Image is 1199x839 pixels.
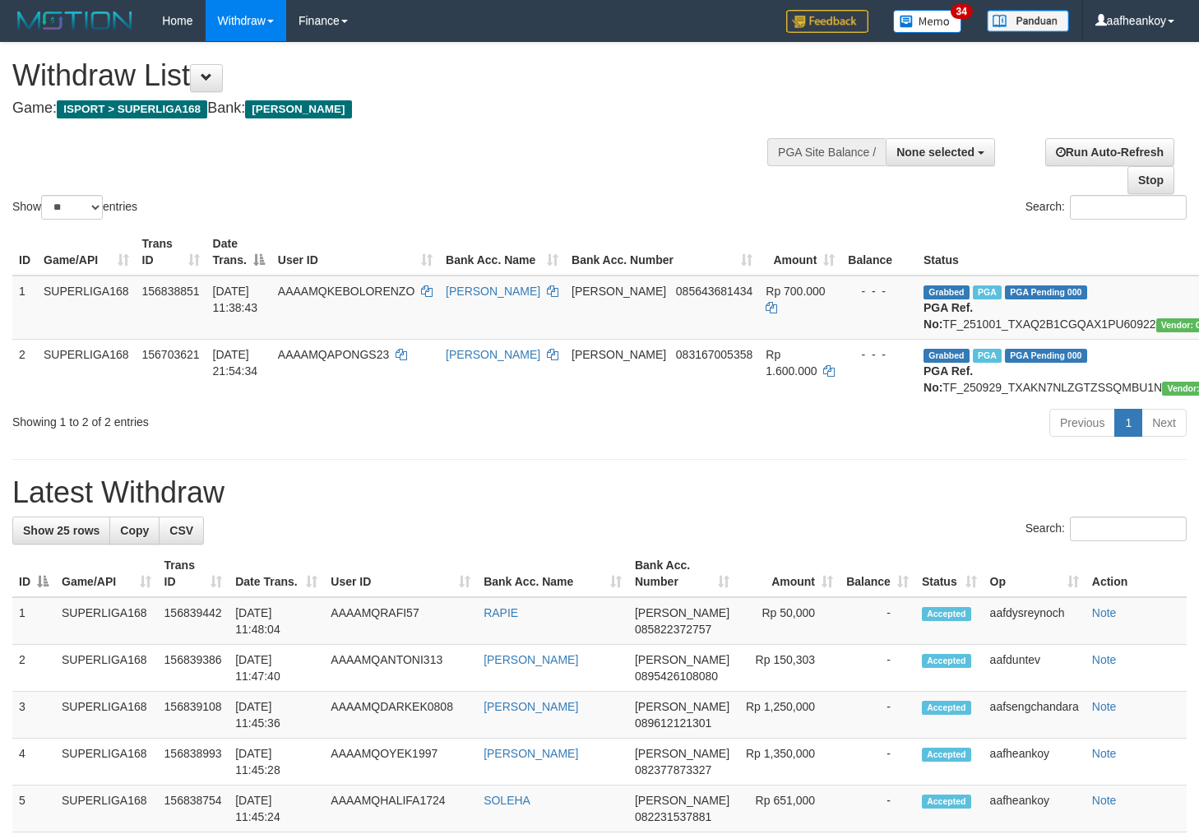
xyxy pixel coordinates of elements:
[12,597,55,645] td: 1
[484,700,578,713] a: [PERSON_NAME]
[767,138,886,166] div: PGA Site Balance /
[1092,747,1117,760] a: Note
[848,283,910,299] div: - - -
[484,606,518,619] a: RAPIE
[12,517,110,545] a: Show 25 rows
[213,285,258,314] span: [DATE] 11:38:43
[736,550,840,597] th: Amount: activate to sort column ascending
[924,301,973,331] b: PGA Ref. No:
[159,517,204,545] a: CSV
[635,794,729,807] span: [PERSON_NAME]
[628,550,736,597] th: Bank Acc. Number: activate to sort column ascending
[635,763,711,776] span: Copy 082377873327 to clipboard
[635,700,729,713] span: [PERSON_NAME]
[840,692,915,739] td: -
[886,138,995,166] button: None selected
[55,597,158,645] td: SUPERLIGA168
[324,597,477,645] td: AAAAMQRAFI57
[484,747,578,760] a: [PERSON_NAME]
[840,597,915,645] td: -
[676,348,752,361] span: Copy 083167005358 to clipboard
[1070,195,1187,220] input: Search:
[12,195,137,220] label: Show entries
[766,285,825,298] span: Rp 700.000
[23,524,100,537] span: Show 25 rows
[572,348,666,361] span: [PERSON_NAME]
[136,229,206,276] th: Trans ID: activate to sort column ascending
[158,739,229,786] td: 156838993
[12,645,55,692] td: 2
[446,285,540,298] a: [PERSON_NAME]
[142,285,200,298] span: 156838851
[229,597,324,645] td: [DATE] 11:48:04
[229,550,324,597] th: Date Trans.: activate to sort column ascending
[271,229,439,276] th: User ID: activate to sort column ascending
[766,348,817,378] span: Rp 1.600.000
[922,701,971,715] span: Accepted
[158,786,229,832] td: 156838754
[786,10,868,33] img: Feedback.jpg
[278,285,414,298] span: AAAAMQKEBOLORENZO
[841,229,917,276] th: Balance
[1045,138,1174,166] a: Run Auto-Refresh
[12,59,783,92] h1: Withdraw List
[635,810,711,823] span: Copy 082231537881 to clipboard
[736,597,840,645] td: Rp 50,000
[984,597,1086,645] td: aafdysreynoch
[1127,166,1174,194] a: Stop
[924,364,973,394] b: PGA Ref. No:
[1141,409,1187,437] a: Next
[12,407,488,430] div: Showing 1 to 2 of 2 entries
[158,550,229,597] th: Trans ID: activate to sort column ascending
[324,550,477,597] th: User ID: activate to sort column ascending
[759,229,841,276] th: Amount: activate to sort column ascending
[229,786,324,832] td: [DATE] 11:45:24
[55,692,158,739] td: SUPERLIGA168
[572,285,666,298] span: [PERSON_NAME]
[484,794,530,807] a: SOLEHA
[229,645,324,692] td: [DATE] 11:47:40
[922,607,971,621] span: Accepted
[984,645,1086,692] td: aafduntev
[55,645,158,692] td: SUPERLIGA168
[924,349,970,363] span: Grabbed
[848,346,910,363] div: - - -
[1092,606,1117,619] a: Note
[158,692,229,739] td: 156839108
[37,276,136,340] td: SUPERLIGA168
[57,100,207,118] span: ISPORT > SUPERLIGA168
[12,476,1187,509] h1: Latest Withdraw
[1092,653,1117,666] a: Note
[951,4,973,19] span: 34
[736,739,840,786] td: Rp 1,350,000
[635,716,711,730] span: Copy 089612121301 to clipboard
[984,692,1086,739] td: aafsengchandara
[840,739,915,786] td: -
[1049,409,1115,437] a: Previous
[324,786,477,832] td: AAAAMQHALIFA1724
[229,692,324,739] td: [DATE] 11:45:36
[245,100,351,118] span: [PERSON_NAME]
[158,645,229,692] td: 156839386
[12,550,55,597] th: ID: activate to sort column descending
[37,339,136,402] td: SUPERLIGA168
[984,739,1086,786] td: aafheankoy
[736,645,840,692] td: Rp 150,303
[1070,517,1187,541] input: Search:
[213,348,258,378] span: [DATE] 21:54:34
[12,786,55,832] td: 5
[37,229,136,276] th: Game/API: activate to sort column ascending
[12,739,55,786] td: 4
[484,653,578,666] a: [PERSON_NAME]
[1092,700,1117,713] a: Note
[12,8,137,33] img: MOTION_logo.png
[635,653,729,666] span: [PERSON_NAME]
[1092,794,1117,807] a: Note
[12,229,37,276] th: ID
[324,692,477,739] td: AAAAMQDARKEK0808
[676,285,752,298] span: Copy 085643681434 to clipboard
[984,786,1086,832] td: aafheankoy
[55,739,158,786] td: SUPERLIGA168
[158,597,229,645] td: 156839442
[1114,409,1142,437] a: 1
